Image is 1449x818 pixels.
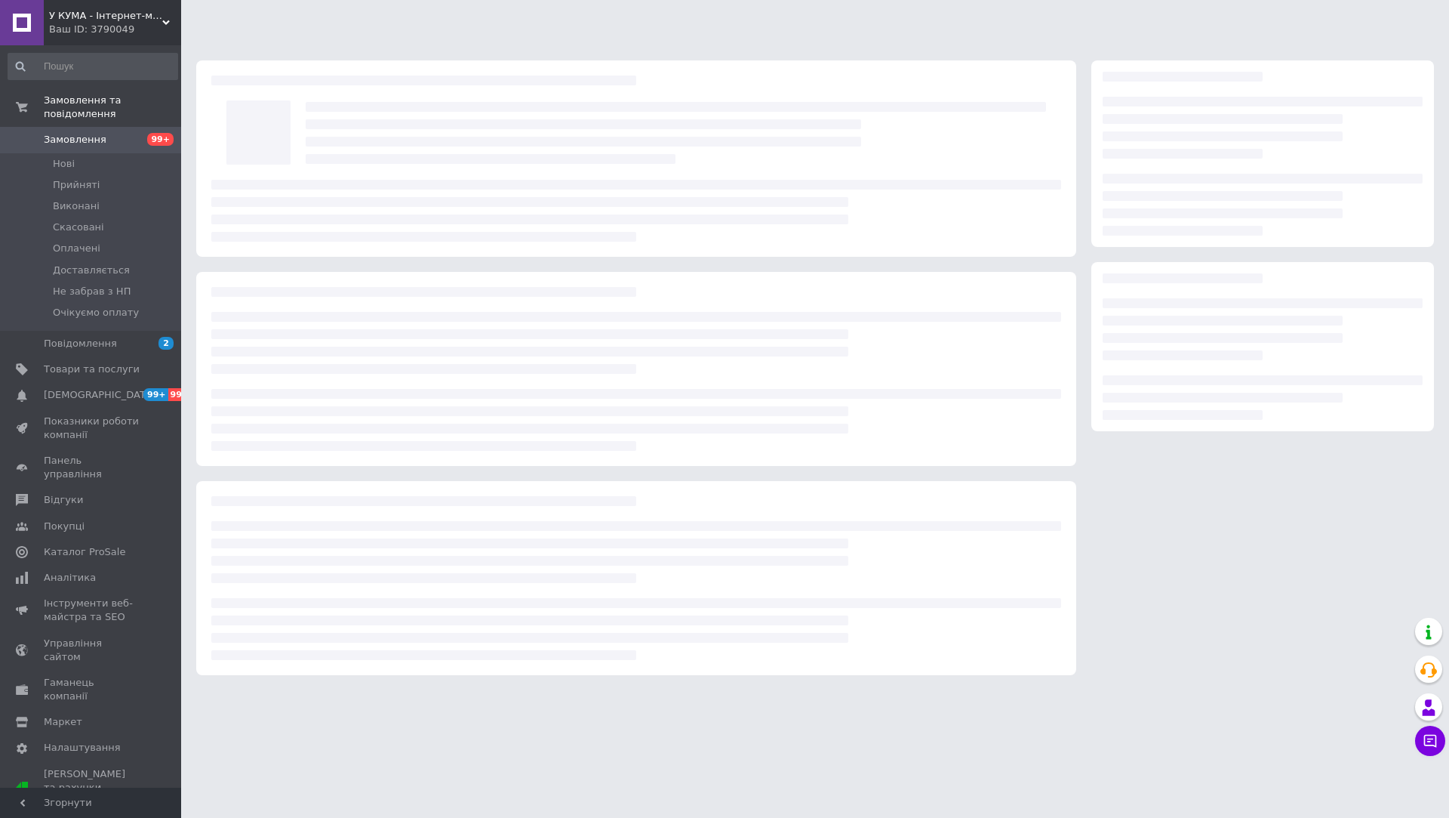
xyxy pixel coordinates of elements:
[44,388,155,402] span: [DEMOGRAPHIC_DATA]
[49,9,162,23] span: У КУМА - Інтернет-магазин
[44,133,106,147] span: Замовлення
[44,715,82,729] span: Маркет
[158,337,174,350] span: 2
[44,545,125,559] span: Каталог ProSale
[44,337,117,350] span: Повідомлення
[53,285,131,298] span: Не забрав з НП
[44,520,85,533] span: Покупці
[44,741,121,755] span: Налаштування
[53,306,139,319] span: Очікуємо оплату
[168,388,193,401] span: 99+
[44,767,140,809] span: [PERSON_NAME] та рахунки
[1415,726,1445,756] button: Чат з покупцем
[44,676,140,703] span: Гаманець компанії
[147,133,174,146] span: 99+
[49,23,181,36] div: Ваш ID: 3790049
[44,597,140,624] span: Інструменти веб-майстра та SEO
[53,157,75,171] span: Нові
[53,199,100,213] span: Виконані
[53,178,100,192] span: Прийняті
[53,221,104,234] span: Скасовані
[44,454,140,481] span: Панель управління
[44,493,83,507] span: Відгуки
[44,94,181,121] span: Замовлення та повідомлення
[8,53,178,80] input: Пошук
[44,363,140,376] span: Товари та послуги
[143,388,168,401] span: 99+
[53,242,100,255] span: Оплачені
[44,415,140,442] span: Показники роботи компанії
[53,264,130,277] span: Доставляється
[44,637,140,664] span: Управління сайтом
[44,571,96,585] span: Аналітика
